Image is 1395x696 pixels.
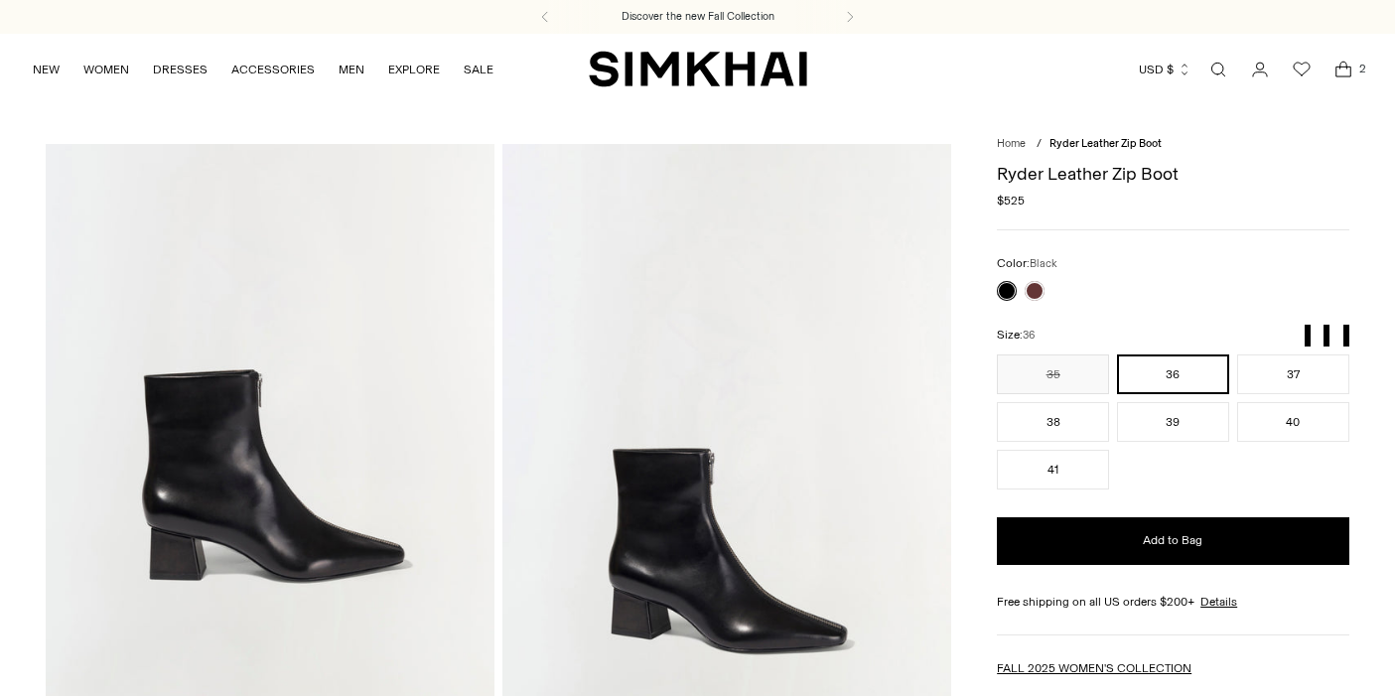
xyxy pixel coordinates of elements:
[1049,137,1162,150] span: Ryder Leather Zip Boot
[1237,402,1349,442] button: 40
[997,593,1348,611] div: Free shipping on all US orders $200+
[339,48,364,91] a: MEN
[1030,257,1057,270] span: Black
[388,48,440,91] a: EXPLORE
[1198,50,1238,89] a: Open search modal
[997,354,1109,394] button: 35
[1117,354,1229,394] button: 36
[1023,329,1035,342] span: 36
[1353,60,1371,77] span: 2
[83,48,129,91] a: WOMEN
[997,165,1348,183] h1: Ryder Leather Zip Boot
[153,48,208,91] a: DRESSES
[1237,354,1349,394] button: 37
[1037,136,1042,153] div: /
[997,136,1348,153] nav: breadcrumbs
[589,50,807,88] a: SIMKHAI
[1143,532,1202,549] span: Add to Bag
[33,48,60,91] a: NEW
[1324,50,1363,89] a: Open cart modal
[997,661,1191,675] a: FALL 2025 WOMEN'S COLLECTION
[1282,50,1322,89] a: Wishlist
[1139,48,1191,91] button: USD $
[997,137,1026,150] a: Home
[997,402,1109,442] button: 38
[622,9,774,25] a: Discover the new Fall Collection
[997,326,1035,345] label: Size:
[997,192,1025,209] span: $525
[1200,593,1237,611] a: Details
[997,254,1057,273] label: Color:
[231,48,315,91] a: ACCESSORIES
[1117,402,1229,442] button: 39
[464,48,493,91] a: SALE
[997,517,1348,565] button: Add to Bag
[997,450,1109,489] button: 41
[1240,50,1280,89] a: Go to the account page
